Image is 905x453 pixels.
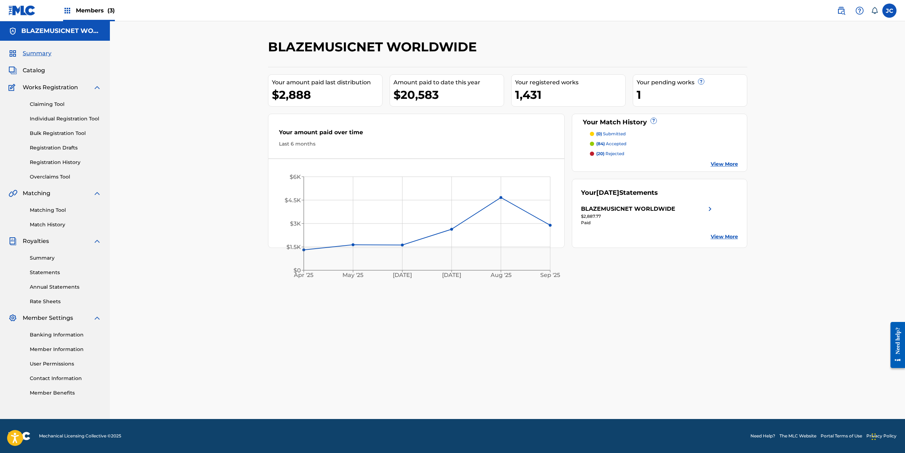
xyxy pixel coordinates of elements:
div: $2,887.77 [581,213,714,220]
div: Your Match History [581,118,738,127]
a: Statements [30,269,101,276]
iframe: Resource Center [885,317,905,374]
span: (0) [596,131,602,136]
img: Member Settings [9,314,17,322]
a: Need Help? [750,433,775,439]
tspan: [DATE] [442,272,461,279]
a: Registration History [30,159,101,166]
img: expand [93,83,101,92]
a: BLAZEMUSICNET WORLDWIDEright chevron icon$2,887.77Paid [581,205,714,226]
tspan: May '25 [342,272,363,279]
span: [DATE] [596,189,619,197]
tspan: $0 [294,267,301,274]
span: ? [651,118,657,124]
a: (0) submitted [590,131,738,137]
img: MLC Logo [9,5,36,16]
tspan: Apr '25 [294,272,313,279]
a: Summary [30,254,101,262]
img: Catalog [9,66,17,75]
h5: BLAZEMUSICNET WORLDWIDE [21,27,101,35]
a: Claiming Tool [30,101,101,108]
div: Your amount paid over time [279,128,554,140]
a: Matching Tool [30,206,101,214]
img: Works Registration [9,83,18,92]
tspan: [DATE] [393,272,412,279]
div: Your amount paid last distribution [272,78,382,87]
div: $20,583 [393,87,504,103]
tspan: Aug '25 [490,272,512,279]
p: submitted [596,131,626,137]
img: expand [93,314,101,322]
a: Bulk Registration Tool [30,130,101,137]
a: User Permissions [30,360,101,368]
span: (20) [596,151,604,156]
img: Royalties [9,237,17,245]
div: Amount paid to date this year [393,78,504,87]
a: Member Benefits [30,389,101,397]
tspan: $1.5K [286,244,301,250]
a: Annual Statements [30,283,101,291]
div: Your registered works [515,78,625,87]
a: Portal Terms of Use [821,433,862,439]
span: ? [698,79,704,84]
span: Matching [23,189,50,198]
img: expand [93,189,101,198]
div: BLAZEMUSICNET WORLDWIDE [581,205,675,213]
a: SummarySummary [9,49,51,58]
span: Mechanical Licensing Collective © 2025 [39,433,121,439]
img: Matching [9,189,17,198]
img: logo [9,432,30,440]
span: Members [76,6,115,15]
span: Catalog [23,66,45,75]
a: Privacy Policy [866,433,896,439]
img: Top Rightsholders [63,6,72,15]
div: Drag [872,426,876,447]
div: $2,888 [272,87,382,103]
a: Overclaims Tool [30,173,101,181]
img: Accounts [9,27,17,35]
a: Member Information [30,346,101,353]
p: rejected [596,151,624,157]
iframe: Chat Widget [870,419,905,453]
div: Your pending works [637,78,747,87]
a: (84) accepted [590,141,738,147]
span: (84) [596,141,605,146]
img: help [855,6,864,15]
a: Banking Information [30,331,101,339]
span: Works Registration [23,83,78,92]
img: expand [93,237,101,245]
a: Registration Drafts [30,144,101,152]
span: (3) [107,7,115,14]
a: View More [711,233,738,240]
tspan: $3K [290,220,301,227]
a: (20) rejected [590,151,738,157]
span: Summary [23,49,51,58]
span: Member Settings [23,314,73,322]
p: accepted [596,141,626,147]
div: Last 6 months [279,140,554,148]
div: Notifications [871,7,878,14]
div: 1 [637,87,747,103]
img: search [837,6,845,15]
span: Royalties [23,237,49,245]
a: Individual Registration Tool [30,115,101,123]
div: Your Statements [581,188,658,198]
div: User Menu [882,4,896,18]
div: 1,431 [515,87,625,103]
div: Paid [581,220,714,226]
a: Contact Information [30,375,101,382]
img: right chevron icon [706,205,714,213]
img: Summary [9,49,17,58]
a: View More [711,160,738,168]
a: The MLC Website [780,433,816,439]
a: CatalogCatalog [9,66,45,75]
tspan: $4.5K [285,197,301,204]
a: Rate Sheets [30,298,101,305]
a: Match History [30,221,101,228]
div: Help [853,4,867,18]
h2: BLAZEMUSICNET WORLDWIDE [268,39,480,55]
tspan: Sep '25 [540,272,560,279]
a: Public Search [834,4,848,18]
